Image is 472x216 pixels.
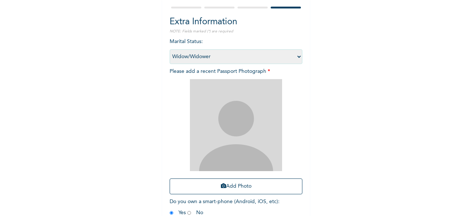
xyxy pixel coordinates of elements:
[170,39,302,59] span: Marital Status :
[190,79,282,171] img: Crop
[170,15,302,29] h2: Extra Information
[170,178,302,194] button: Add Photo
[170,199,280,215] span: Do you own a smart-phone (Android, iOS, etc) : Yes No
[170,29,302,34] p: NOTE: Fields marked (*) are required
[170,69,302,198] span: Please add a recent Passport Photograph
